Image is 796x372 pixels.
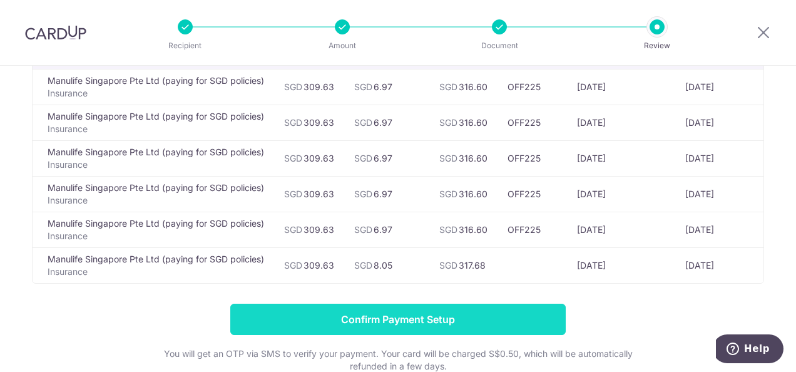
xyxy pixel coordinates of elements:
span: SGD [284,153,302,163]
td: [DATE] [567,69,675,105]
span: SGD [354,117,372,128]
p: Insurance [48,123,264,135]
span: SGD [439,189,457,199]
span: SGD [439,260,457,271]
span: SGD [439,81,457,92]
td: 309.63 [274,176,344,212]
p: Amount [296,39,389,52]
p: Insurance [48,87,264,100]
td: 309.63 [274,247,344,283]
td: 6.97 [344,105,429,140]
p: Insurance [48,194,264,207]
td: [DATE] [567,212,675,247]
span: SGD [354,81,372,92]
td: [DATE] [675,105,764,140]
td: 309.63 [274,105,344,140]
td: Manulife Singapore Pte Ltd (paying for SGD policies) [33,176,274,212]
td: [DATE] [675,140,764,176]
td: Manulife Singapore Pte Ltd (paying for SGD policies) [33,69,274,105]
input: Confirm Payment Setup [230,304,566,335]
td: [DATE] [675,247,764,283]
td: [DATE] [675,176,764,212]
p: Insurance [48,266,264,278]
p: Review [611,39,703,52]
span: SGD [284,81,302,92]
td: [DATE] [567,247,675,283]
span: SGD [284,117,302,128]
iframe: Opens a widget where you can find more information [716,334,783,366]
td: [DATE] [675,212,764,247]
td: [DATE] [567,140,675,176]
td: 316.60 [429,105,497,140]
p: Insurance [48,158,264,171]
span: SGD [354,260,372,271]
td: 309.63 [274,212,344,247]
span: SGD [354,153,372,163]
td: [DATE] [567,105,675,140]
span: SGD [284,189,302,199]
td: 309.63 [274,140,344,176]
span: SGD [284,224,302,235]
p: Document [453,39,546,52]
td: 6.97 [344,140,429,176]
td: OFF225 [497,105,567,140]
td: Manulife Singapore Pte Ltd (paying for SGD policies) [33,212,274,247]
td: Manulife Singapore Pte Ltd (paying for SGD policies) [33,140,274,176]
td: OFF225 [497,212,567,247]
td: 317.68 [429,247,497,283]
span: SGD [439,224,457,235]
span: SGD [439,153,457,163]
img: CardUp [25,25,86,40]
span: SGD [439,117,457,128]
td: OFF225 [497,176,567,212]
td: [DATE] [567,176,675,212]
p: Recipient [139,39,232,52]
td: 309.63 [274,69,344,105]
span: SGD [354,189,372,199]
td: Manulife Singapore Pte Ltd (paying for SGD policies) [33,247,274,283]
td: 316.60 [429,140,497,176]
span: SGD [354,224,372,235]
td: OFF225 [497,140,567,176]
td: 316.60 [429,212,497,247]
td: 8.05 [344,247,429,283]
td: 6.97 [344,176,429,212]
td: 316.60 [429,176,497,212]
td: 6.97 [344,212,429,247]
span: SGD [284,260,302,271]
td: Manulife Singapore Pte Ltd (paying for SGD policies) [33,105,274,140]
td: 6.97 [344,69,429,105]
p: Insurance [48,230,264,242]
td: 316.60 [429,69,497,105]
td: [DATE] [675,69,764,105]
td: OFF225 [497,69,567,105]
